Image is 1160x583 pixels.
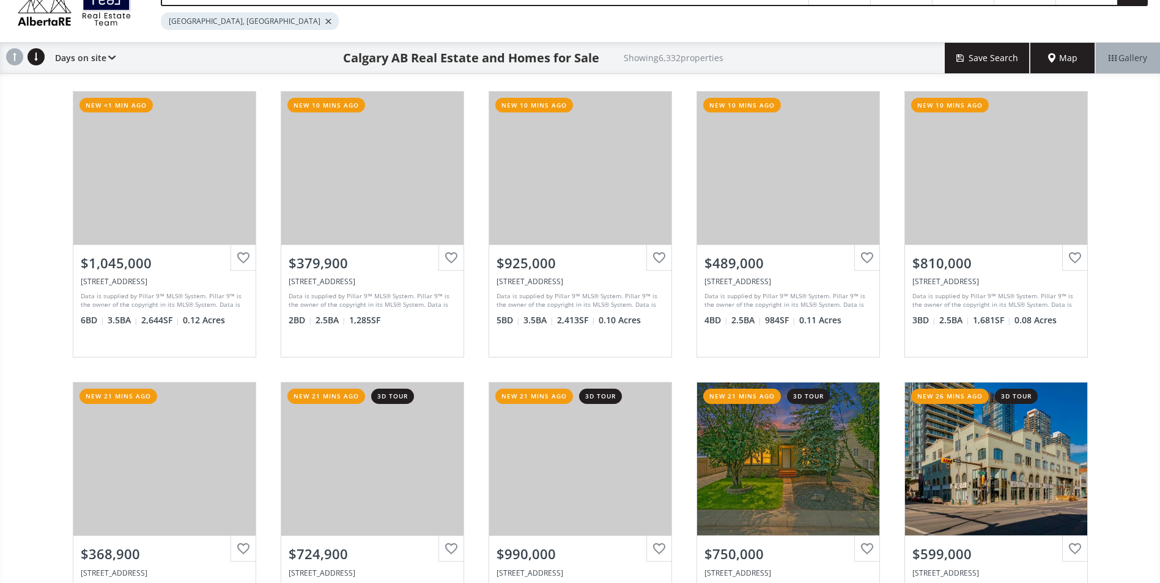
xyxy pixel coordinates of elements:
[684,79,892,370] a: new 10 mins ago$489,000[STREET_ADDRESS]Data is supplied by Pillar 9™ MLS® System. Pillar 9™ is th...
[765,314,796,326] span: 984 SF
[497,291,661,310] div: Data is supplied by Pillar 9™ MLS® System. Pillar 9™ is the owner of the copyright in its MLS® Sy...
[497,254,664,273] div: $925,000
[289,254,456,273] div: $379,900
[268,79,476,370] a: new 10 mins ago$379,900[STREET_ADDRESS]Data is supplied by Pillar 9™ MLS® System. Pillar 9™ is th...
[141,314,180,326] span: 2,644 SF
[704,544,872,563] div: $750,000
[945,43,1030,73] button: Save Search
[892,79,1100,370] a: new 10 mins ago$810,000[STREET_ADDRESS]Data is supplied by Pillar 9™ MLS® System. Pillar 9™ is th...
[1095,43,1160,73] div: Gallery
[81,568,248,578] div: 135 13 Avenue SW #402, Calgary, AB T2R 0W8
[523,314,554,326] span: 3.5 BA
[289,276,456,287] div: 638 Redstone View NE, Calgary, AB T3N 0M9
[476,79,684,370] a: new 10 mins ago$925,000[STREET_ADDRESS]Data is supplied by Pillar 9™ MLS® System. Pillar 9™ is th...
[1014,314,1057,326] span: 0.08 Acres
[939,314,970,326] span: 2.5 BA
[316,314,346,326] span: 2.5 BA
[81,314,105,326] span: 6 BD
[343,50,599,67] h1: Calgary AB Real Estate and Homes for Sale
[704,314,728,326] span: 4 BD
[912,314,936,326] span: 3 BD
[799,314,841,326] span: 0.11 Acres
[108,314,138,326] span: 3.5 BA
[912,544,1080,563] div: $599,000
[289,291,453,310] div: Data is supplied by Pillar 9™ MLS® System. Pillar 9™ is the owner of the copyright in its MLS® Sy...
[497,544,664,563] div: $990,000
[81,291,245,310] div: Data is supplied by Pillar 9™ MLS® System. Pillar 9™ is the owner of the copyright in its MLS® Sy...
[912,291,1077,310] div: Data is supplied by Pillar 9™ MLS® System. Pillar 9™ is the owner of the copyright in its MLS® Sy...
[704,568,872,578] div: 32 Woodbrook Close SW, Calgary, AB T2W 4E9
[161,12,339,30] div: [GEOGRAPHIC_DATA], [GEOGRAPHIC_DATA]
[704,291,869,310] div: Data is supplied by Pillar 9™ MLS® System. Pillar 9™ is the owner of the copyright in its MLS® Sy...
[704,276,872,287] div: 84 Falconridge Place NE, Calgary, AB T3J 1A6
[912,568,1080,578] div: 638 11 Avenue SW #301, Calgary, AB T2R 0E2
[497,568,664,578] div: 3419 19 Street NW, Calgary, AB T2L2A9
[624,53,723,62] h2: Showing 6,332 properties
[349,314,380,326] span: 1,285 SF
[1030,43,1095,73] div: Map
[704,254,872,273] div: $489,000
[557,314,596,326] span: 2,413 SF
[81,544,248,563] div: $368,900
[912,254,1080,273] div: $810,000
[973,314,1011,326] span: 1,681 SF
[81,254,248,273] div: $1,045,000
[61,79,268,370] a: new <1 min ago$1,045,000[STREET_ADDRESS]Data is supplied by Pillar 9™ MLS® System. Pillar 9™ is t...
[289,314,312,326] span: 2 BD
[731,314,762,326] span: 2.5 BA
[497,276,664,287] div: 116 Sherwood Crescent NW, Calgary, AB T3R 0G2
[1048,52,1077,64] span: Map
[497,314,520,326] span: 5 BD
[49,43,116,73] div: Days on site
[81,276,248,287] div: 42 West Cedar Point SW, Calgary, AB T3H 5E3
[183,314,225,326] span: 0.12 Acres
[289,544,456,563] div: $724,900
[289,568,456,578] div: 156 New Brighton Lane SE, Calgary, AB T2Z 0E2
[1109,52,1147,64] span: Gallery
[599,314,641,326] span: 0.10 Acres
[912,276,1080,287] div: 9 Springborough Point SW, Calgary, AB T3H 5T5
